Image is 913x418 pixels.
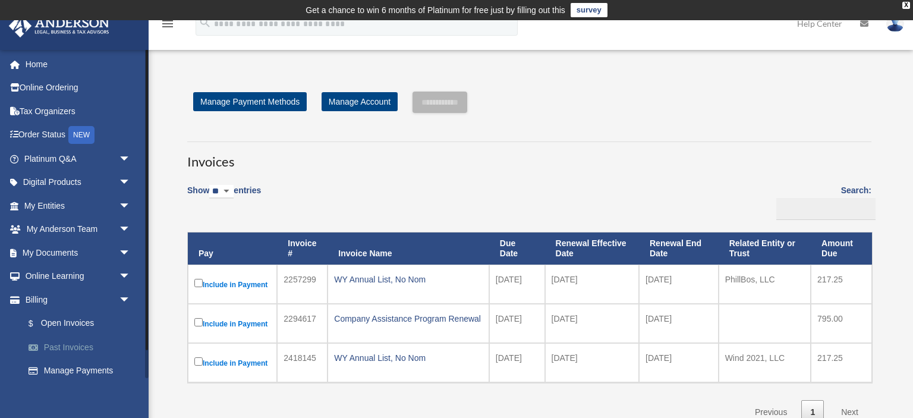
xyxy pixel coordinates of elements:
input: Include in Payment [194,318,203,326]
th: Amount Due: activate to sort column ascending [811,232,872,265]
h3: Invoices [187,142,871,171]
a: Past Invoices [17,335,149,359]
img: Anderson Advisors Platinum Portal [5,14,113,37]
label: Search: [772,183,871,220]
td: [DATE] [545,343,639,382]
label: Show entries [187,183,261,210]
i: search [199,16,212,29]
td: [DATE] [489,343,545,382]
th: Invoice #: activate to sort column ascending [277,232,328,265]
a: Platinum Q&Aarrow_drop_down [8,147,149,171]
a: Manage Account [322,92,398,111]
td: 795.00 [811,304,872,343]
span: $ [35,316,41,331]
td: 2294617 [277,304,328,343]
td: [DATE] [489,304,545,343]
td: 2257299 [277,265,328,304]
td: Wind 2021, LLC [719,343,811,382]
th: Pay: activate to sort column descending [188,232,277,265]
a: Manage Payments [17,359,149,383]
div: NEW [68,126,95,144]
label: Include in Payment [194,276,270,292]
div: close [902,2,910,9]
th: Renewal End Date: activate to sort column ascending [639,232,719,265]
td: [DATE] [545,304,639,343]
img: User Pic [886,15,904,32]
span: arrow_drop_down [119,194,143,218]
td: 2418145 [277,343,328,382]
td: 217.25 [811,343,872,382]
td: [DATE] [639,343,719,382]
a: Online Learningarrow_drop_down [8,265,149,288]
i: menu [160,17,175,31]
a: Online Ordering [8,76,149,100]
a: $Open Invoices [17,312,143,336]
th: Invoice Name: activate to sort column ascending [328,232,489,265]
a: menu [160,21,175,31]
input: Include in Payment [194,279,203,287]
span: arrow_drop_down [119,288,143,312]
select: Showentries [209,185,234,199]
td: [DATE] [639,265,719,304]
a: Tax Organizers [8,99,149,123]
a: My Entitiesarrow_drop_down [8,194,149,218]
a: Digital Productsarrow_drop_down [8,171,149,194]
a: Billingarrow_drop_down [8,288,149,312]
a: survey [571,3,607,17]
a: Manage Payment Methods [193,92,307,111]
label: Include in Payment [194,316,270,331]
span: arrow_drop_down [119,241,143,265]
th: Renewal Effective Date: activate to sort column ascending [545,232,639,265]
th: Due Date: activate to sort column ascending [489,232,545,265]
span: arrow_drop_down [119,218,143,242]
span: arrow_drop_down [119,171,143,195]
a: My Anderson Teamarrow_drop_down [8,218,149,241]
a: Home [8,52,149,76]
a: Order StatusNEW [8,123,149,147]
td: [DATE] [639,304,719,343]
input: Search: [776,198,876,221]
div: WY Annual List, No Nom [334,271,482,288]
span: arrow_drop_down [119,265,143,289]
label: Include in Payment [194,355,270,370]
div: WY Annual List, No Nom [334,350,482,366]
input: Include in Payment [194,357,203,366]
td: PhillBos, LLC [719,265,811,304]
td: [DATE] [545,265,639,304]
span: arrow_drop_down [119,147,143,171]
div: Get a chance to win 6 months of Platinum for free just by filling out this [306,3,565,17]
td: [DATE] [489,265,545,304]
a: My Documentsarrow_drop_down [8,241,149,265]
td: 217.25 [811,265,872,304]
th: Related Entity or Trust: activate to sort column ascending [719,232,811,265]
div: Company Assistance Program Renewal [334,310,482,327]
